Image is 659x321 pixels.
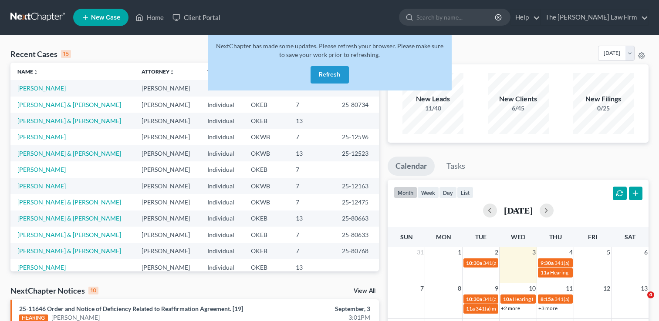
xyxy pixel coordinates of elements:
[541,10,648,25] a: The [PERSON_NAME] Law Firm
[483,296,567,302] span: 341(a) meeting for [PERSON_NAME]
[588,233,597,241] span: Fri
[244,145,289,161] td: OKWB
[541,296,554,302] span: 8:15a
[289,161,335,177] td: 7
[531,247,537,257] span: 3
[200,129,243,145] td: Individual
[10,49,71,59] div: Recent Cases
[135,161,200,177] td: [PERSON_NAME]
[511,10,540,25] a: Help
[169,70,175,75] i: unfold_more
[503,296,512,302] span: 10a
[17,133,66,140] a: [PERSON_NAME]
[417,187,439,198] button: week
[200,178,243,194] td: Individual
[135,97,200,113] td: [PERSON_NAME]
[289,129,335,145] td: 7
[17,264,66,271] a: [PERSON_NAME]
[17,231,121,238] a: [PERSON_NAME] & [PERSON_NAME]
[439,157,473,176] a: Tasks
[501,305,520,311] a: +2 more
[475,233,487,241] span: Tue
[416,247,425,257] span: 31
[416,9,496,25] input: Search by name...
[335,97,379,113] td: 25-80734
[541,260,554,266] span: 9:30a
[244,113,289,129] td: OKEB
[511,233,525,241] span: Wed
[335,129,379,145] td: 25-12596
[640,283,649,294] span: 13
[135,80,200,96] td: [PERSON_NAME]
[466,296,482,302] span: 10:30a
[168,10,225,25] a: Client Portal
[466,305,475,312] span: 11a
[488,104,549,113] div: 6/45
[457,247,462,257] span: 1
[244,259,289,275] td: OKEB
[289,243,335,259] td: 7
[476,305,606,312] span: 341(a) meeting for [PERSON_NAME] & [PERSON_NAME]
[244,227,289,243] td: OKEB
[289,97,335,113] td: 7
[135,227,200,243] td: [PERSON_NAME]
[135,178,200,194] td: [PERSON_NAME]
[394,187,417,198] button: month
[135,113,200,129] td: [PERSON_NAME]
[335,227,379,243] td: 25-80633
[244,211,289,227] td: OKEB
[135,259,200,275] td: [PERSON_NAME]
[200,113,243,129] td: Individual
[466,260,482,266] span: 10:30a
[573,94,634,104] div: New Filings
[402,94,463,104] div: New Leads
[33,70,38,75] i: unfold_more
[573,104,634,113] div: 0/25
[17,117,121,124] a: [PERSON_NAME] & [PERSON_NAME]
[17,166,66,173] a: [PERSON_NAME]
[135,211,200,227] td: [PERSON_NAME]
[289,178,335,194] td: 7
[289,259,335,275] td: 13
[643,247,649,257] span: 6
[335,178,379,194] td: 25-12163
[17,247,121,254] a: [PERSON_NAME] & [PERSON_NAME]
[88,287,98,294] div: 10
[311,66,349,84] button: Refresh
[483,260,567,266] span: 341(a) meeting for [PERSON_NAME]
[419,283,425,294] span: 7
[216,42,443,58] span: NextChapter has made some updates. Please refresh your browser. Please make sure to save your wor...
[200,211,243,227] td: Individual
[488,94,549,104] div: New Clients
[289,211,335,227] td: 13
[200,97,243,113] td: Individual
[200,145,243,161] td: Individual
[402,104,463,113] div: 11/40
[504,206,533,215] h2: [DATE]
[400,233,413,241] span: Sun
[200,80,243,96] td: Individual
[494,283,499,294] span: 9
[17,68,38,75] a: Nameunfold_more
[354,288,375,294] a: View All
[335,194,379,210] td: 25-12475
[494,247,499,257] span: 2
[568,247,574,257] span: 4
[606,247,611,257] span: 5
[17,101,121,108] a: [PERSON_NAME] & [PERSON_NAME]
[335,145,379,161] td: 25-12523
[388,157,435,176] a: Calendar
[259,304,370,313] div: September, 3
[135,129,200,145] td: [PERSON_NAME]
[10,285,98,296] div: NextChapter Notices
[17,150,121,157] a: [PERSON_NAME] & [PERSON_NAME]
[17,182,66,190] a: [PERSON_NAME]
[200,243,243,259] td: Individual
[335,243,379,259] td: 25-80768
[528,283,537,294] span: 10
[629,291,650,312] iframe: Intercom live chat
[200,227,243,243] td: Individual
[289,227,335,243] td: 7
[135,194,200,210] td: [PERSON_NAME]
[244,243,289,259] td: OKEB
